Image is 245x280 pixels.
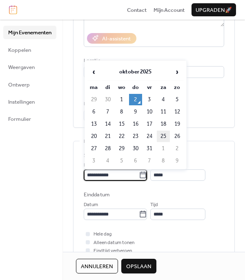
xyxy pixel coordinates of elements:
[3,60,56,73] a: Weergaven
[115,82,128,93] th: wo
[143,82,156,93] th: vr
[84,57,223,65] div: Locatie
[121,259,156,273] button: Opslaan
[87,94,100,105] td: 29
[157,131,170,142] td: 25
[87,131,100,142] td: 20
[84,161,98,169] span: Datum
[143,155,156,167] td: 7
[87,118,100,130] td: 13
[192,3,236,16] button: Upgraden🚀
[94,247,132,255] span: Eindtijd verbergen
[87,106,100,118] td: 6
[126,262,151,271] span: Opslaan
[94,239,134,247] span: Alleen datum tonen
[129,118,142,130] td: 16
[129,143,142,154] td: 30
[87,82,100,93] th: ma
[8,29,51,37] span: Mijn Evenementen
[157,143,170,154] td: 1
[143,118,156,130] td: 17
[157,82,170,93] th: za
[115,106,128,118] td: 8
[157,106,170,118] td: 11
[115,155,128,167] td: 5
[101,82,114,93] th: di
[171,94,184,105] td: 5
[101,155,114,167] td: 4
[3,78,56,91] a: Ontwerp
[171,143,184,154] td: 2
[143,131,156,142] td: 24
[171,131,184,142] td: 26
[101,94,114,105] td: 30
[9,5,17,14] img: logo
[154,6,185,14] a: Mijn Account
[8,63,35,71] span: Weergaven
[101,118,114,130] td: 14
[129,82,142,93] th: do
[143,143,156,154] td: 31
[101,143,114,154] td: 28
[84,100,144,108] div: Evenementkleur
[76,259,118,273] button: Annuleren
[143,94,156,105] td: 3
[8,46,31,54] span: Koppelen
[115,131,128,142] td: 22
[171,82,184,93] th: zo
[129,106,142,118] td: 9
[150,201,158,209] span: Tijd
[8,81,30,89] span: Ontwerp
[87,155,100,167] td: 3
[171,118,184,130] td: 19
[129,131,142,142] td: 23
[81,262,113,271] span: Annuleren
[3,43,56,56] a: Koppelen
[84,191,110,199] div: Einddatum
[157,118,170,130] td: 18
[88,64,100,80] span: ‹
[115,118,128,130] td: 15
[94,230,112,238] span: Hele dag
[157,155,170,167] td: 8
[171,106,184,118] td: 12
[101,106,114,118] td: 7
[196,6,232,14] span: Upgraden 🚀
[84,138,118,146] span: Datum en tijd
[143,106,156,118] td: 10
[84,201,98,209] span: Datum
[87,143,100,154] td: 27
[127,6,147,14] a: Contact
[129,94,142,105] td: 2
[171,64,183,80] span: ›
[101,63,170,81] th: oktober 2025
[115,143,128,154] td: 29
[101,131,114,142] td: 21
[8,115,31,123] span: Formulier
[171,155,184,167] td: 9
[3,26,56,39] a: Mijn Evenementen
[8,98,35,106] span: Instellingen
[129,155,142,167] td: 6
[115,94,128,105] td: 1
[3,95,56,108] a: Instellingen
[84,151,112,160] div: Startdatum
[157,94,170,105] td: 4
[3,112,56,125] a: Formulier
